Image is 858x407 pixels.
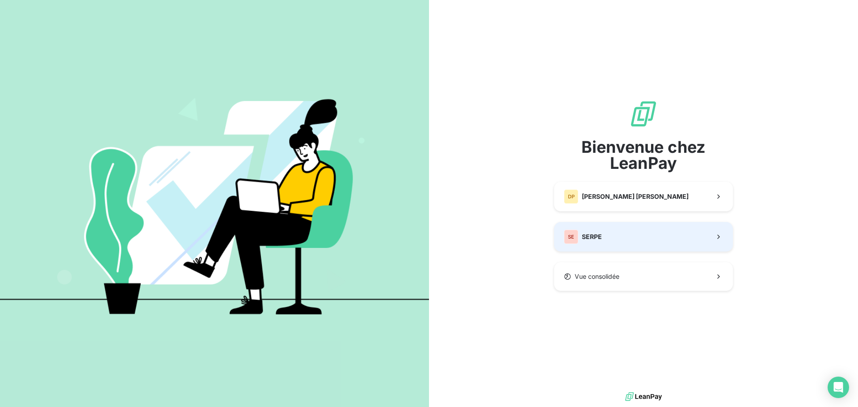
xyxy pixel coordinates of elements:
span: [PERSON_NAME] [PERSON_NAME] [582,192,689,201]
button: DP[PERSON_NAME] [PERSON_NAME] [554,182,733,211]
div: DP [564,189,578,204]
div: SE [564,230,578,244]
span: SERPE [582,232,602,241]
span: Vue consolidée [575,272,619,281]
button: SESERPE [554,222,733,252]
img: logo [625,390,662,403]
div: Open Intercom Messenger [828,377,849,398]
span: Bienvenue chez LeanPay [554,139,733,171]
img: logo sigle [629,100,658,128]
button: Vue consolidée [554,262,733,291]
